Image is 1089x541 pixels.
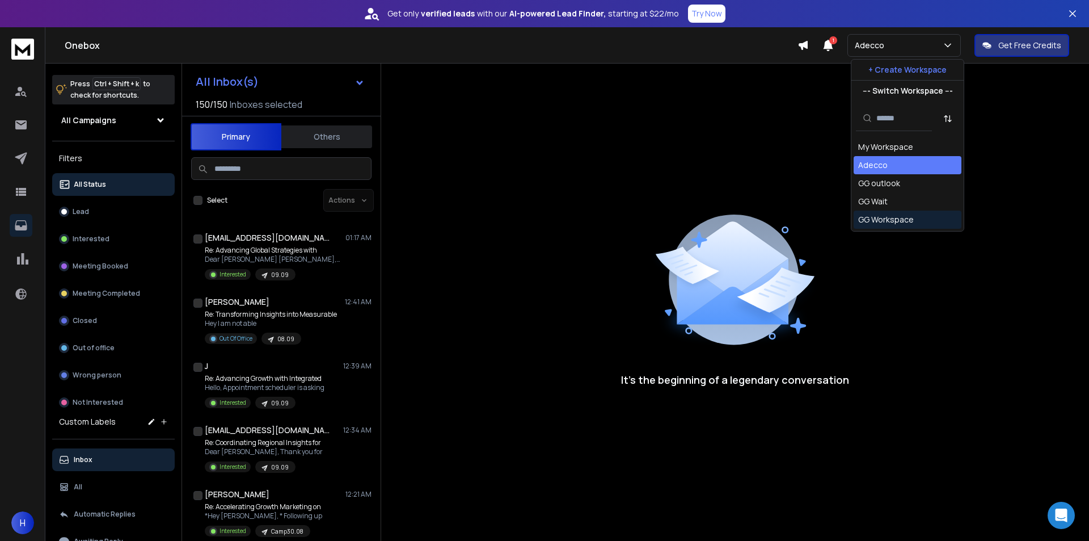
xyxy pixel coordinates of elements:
p: Get Free Credits [998,40,1061,51]
p: Interested [220,399,246,407]
p: Out Of Office [220,334,252,343]
h3: Filters [52,150,175,166]
h1: J [205,360,208,372]
p: Meeting Completed [73,289,140,298]
div: GG Workspace [858,214,914,225]
button: Closed [52,309,175,332]
p: Interested [220,527,246,535]
button: Lead [52,200,175,223]
button: Out of office [52,337,175,359]
p: Hey I am not able [205,319,337,328]
button: All Campaigns [52,109,175,132]
p: 12:41 AM [345,297,372,307]
p: *Hey [PERSON_NAME], * Following up [205,511,322,521]
p: Dear [PERSON_NAME] [PERSON_NAME], Thank [205,255,341,264]
p: Press to check for shortcuts. [70,78,150,101]
p: Lead [73,207,89,216]
button: Try Now [688,5,725,23]
button: Meeting Booked [52,255,175,278]
button: Inbox [52,448,175,471]
p: 12:39 AM [343,362,372,371]
button: All Inbox(s) [187,70,374,93]
p: Hello, Appointment scheduler is asking [205,383,324,392]
span: 150 / 150 [196,98,227,111]
span: Ctrl + Shift + k [92,77,141,90]
div: GG Wait [858,196,888,207]
p: Try Now [691,8,722,19]
label: Select [207,196,227,205]
p: 08.09 [277,335,294,343]
p: Interested [220,270,246,279]
h1: [PERSON_NAME] [205,296,269,308]
p: Get only with our starting at $22/mo [387,8,679,19]
button: Others [281,124,372,149]
p: Meeting Booked [73,262,128,271]
button: Not Interested [52,391,175,414]
p: Inbox [74,455,92,464]
p: 12:34 AM [343,426,372,435]
p: Re: Advancing Growth with Integrated [205,374,324,383]
p: Wrong person [73,371,121,380]
strong: AI-powered Lead Finder, [509,8,606,19]
div: Open Intercom Messenger [1048,502,1075,529]
p: It’s the beginning of a legendary conversation [621,372,849,388]
button: H [11,511,34,534]
button: All [52,476,175,498]
p: Re: Coordinating Regional Insights for [205,438,323,447]
span: 1 [829,36,837,44]
p: Interested [73,234,109,244]
button: Wrong person [52,364,175,387]
p: All [74,483,82,492]
p: 01:17 AM [345,233,372,242]
p: Re: Transforming Insights into Measurable [205,310,337,319]
p: Out of office [73,343,115,353]
p: 09.09 [271,399,289,408]
h3: Inboxes selected [230,98,302,111]
p: 09.09 [271,463,289,472]
strong: verified leads [421,8,475,19]
h3: Custom Labels [59,416,116,427]
button: All Status [52,173,175,196]
h1: [EMAIL_ADDRESS][DOMAIN_NAME] [205,232,330,244]
h1: [EMAIL_ADDRESS][DOMAIN_NAME] [205,425,330,436]
div: Adecco [858,160,888,171]
button: Get Free Credits [974,34,1069,57]
p: 12:21 AM [345,490,372,499]
button: Interested [52,228,175,250]
h1: All Campaigns [61,115,116,126]
button: Primary [191,123,281,150]
button: Automatic Replies [52,503,175,526]
h1: [PERSON_NAME] [205,489,269,500]
button: Sort by Sort A-Z [936,107,959,130]
h1: All Inbox(s) [196,76,259,87]
p: Automatic Replies [74,510,136,519]
p: All Status [74,180,106,189]
p: + Create Workspace [868,64,947,76]
button: Meeting Completed [52,282,175,305]
div: My Workspace [858,141,913,153]
div: GG outlook [858,178,900,189]
p: Closed [73,316,97,325]
p: Camp30.08 [271,527,303,536]
p: --- Switch Workspace --- [863,85,953,97]
button: + Create Workspace [851,60,964,80]
p: Not Interested [73,398,123,407]
h1: Onebox [65,39,797,52]
img: logo [11,39,34,60]
p: 09.09 [271,271,289,279]
p: Re: Advancing Global Strategies with [205,246,341,255]
p: Adecco [855,40,889,51]
p: Re: Accelerating Growth Marketing on [205,502,322,511]
p: Dear [PERSON_NAME], Thank you for [205,447,323,456]
p: Interested [220,463,246,471]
